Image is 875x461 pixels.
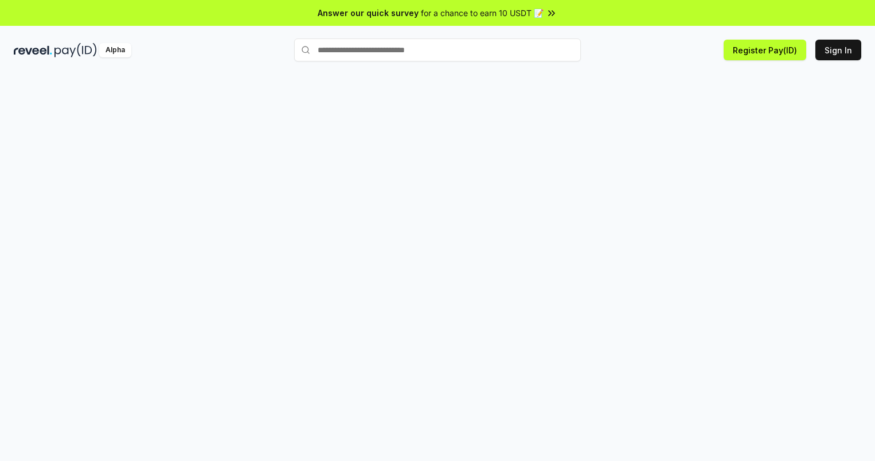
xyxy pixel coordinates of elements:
[815,40,861,60] button: Sign In
[54,43,97,57] img: pay_id
[318,7,419,19] span: Answer our quick survey
[99,43,131,57] div: Alpha
[724,40,806,60] button: Register Pay(ID)
[421,7,544,19] span: for a chance to earn 10 USDT 📝
[14,43,52,57] img: reveel_dark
